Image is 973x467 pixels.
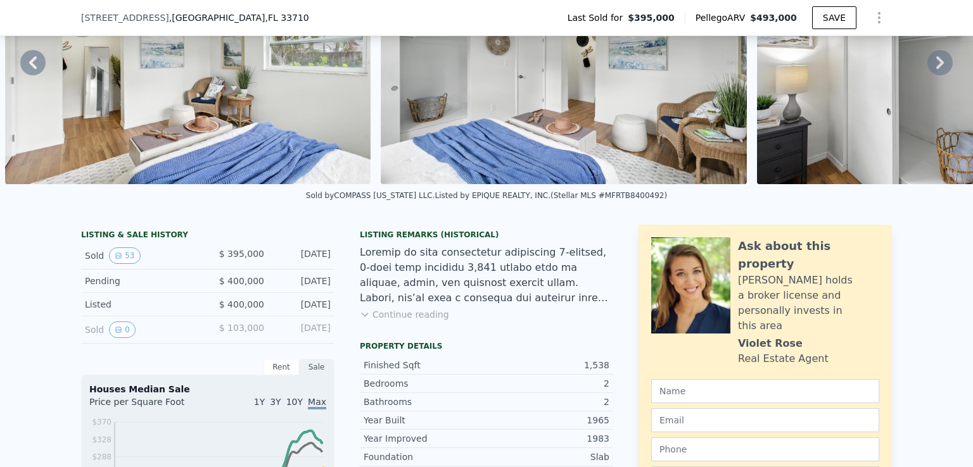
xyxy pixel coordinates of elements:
div: Violet Rose [738,336,803,351]
span: $ 400,000 [219,276,264,286]
button: Show Options [867,5,892,30]
span: [STREET_ADDRESS] [81,11,169,24]
tspan: $288 [92,452,111,461]
span: $493,000 [750,13,797,23]
input: Phone [651,437,879,461]
div: Year Built [364,414,486,427]
span: 3Y [270,397,281,407]
div: Bathrooms [364,395,486,408]
div: Ask about this property [738,237,879,273]
div: Finished Sqft [364,359,486,371]
span: Last Sold for [568,11,628,24]
span: 1Y [254,397,265,407]
input: Name [651,379,879,403]
div: Price per Square Foot [89,395,208,416]
div: 2 [486,377,609,390]
div: Sold [85,247,198,264]
span: , [GEOGRAPHIC_DATA] [169,11,309,24]
button: SAVE [812,6,856,29]
span: 10Y [286,397,303,407]
div: 1,538 [486,359,609,371]
span: $ 103,000 [219,323,264,333]
div: Bedrooms [364,377,486,390]
div: Listed by EPIQUE REALTY, INC. (Stellar MLS #MFRTB8400492) [435,191,668,200]
div: Loremip do sita consectetur adipiscing 7-elitsed, 0-doei temp incididu 3,841 utlabo etdo ma aliqu... [360,245,613,306]
div: Rent [264,359,299,375]
button: Continue reading [360,308,449,321]
div: [DATE] [274,247,331,264]
div: Sold by COMPASS [US_STATE] LLC . [306,191,435,200]
span: Pellego ARV [696,11,751,24]
div: 2 [486,395,609,408]
tspan: $328 [92,435,111,444]
tspan: $370 [92,418,111,427]
div: Real Estate Agent [738,351,829,366]
div: Slab [486,451,609,463]
span: , FL 33710 [265,13,308,23]
span: $ 400,000 [219,299,264,309]
div: Sale [299,359,334,375]
div: Foundation [364,451,486,463]
div: LISTING & SALE HISTORY [81,230,334,242]
div: [DATE] [274,321,331,338]
div: Property details [360,341,613,351]
div: [DATE] [274,275,331,287]
span: $395,000 [628,11,675,24]
div: 1983 [486,432,609,445]
button: View historical data [109,247,140,264]
div: Listing Remarks (Historical) [360,230,613,240]
input: Email [651,408,879,432]
div: Year Improved [364,432,486,445]
div: Houses Median Sale [89,383,326,395]
div: Sold [85,321,198,338]
div: [DATE] [274,298,331,311]
span: $ 395,000 [219,249,264,259]
button: View historical data [109,321,136,338]
div: Listed [85,298,198,311]
div: Pending [85,275,198,287]
span: Max [308,397,326,409]
div: 1965 [486,414,609,427]
div: [PERSON_NAME] holds a broker license and personally invests in this area [738,273,879,333]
